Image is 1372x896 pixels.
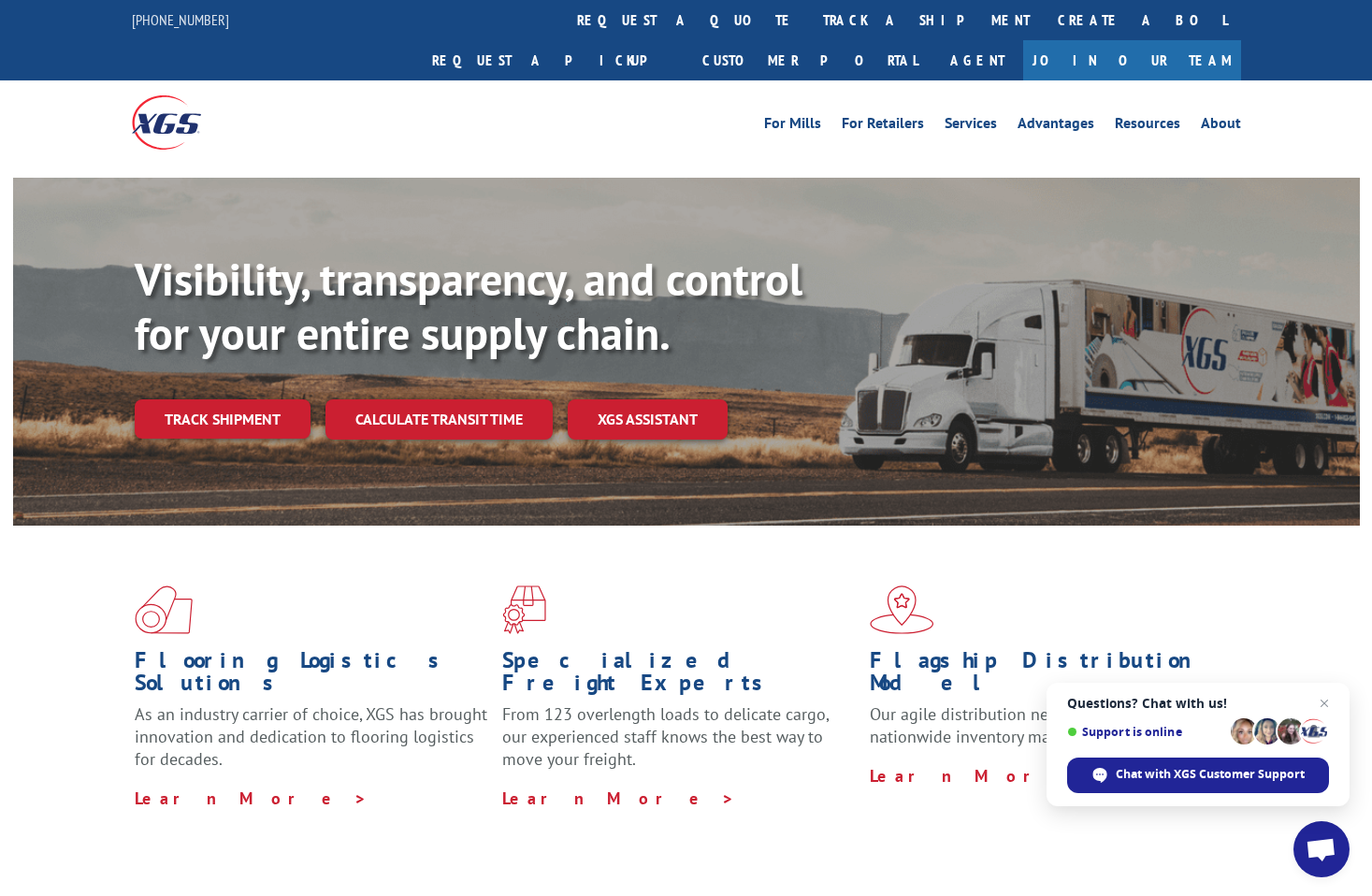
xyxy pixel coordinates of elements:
a: [PHONE_NUMBER] [132,10,229,29]
span: Our agile distribution network gives you nationwide inventory management on demand. [870,703,1214,747]
a: Customer Portal [688,40,932,80]
img: xgs-icon-total-supply-chain-intelligence-red [135,585,193,634]
h1: Flagship Distribution Model [870,649,1223,703]
a: Learn More > [870,765,1103,787]
a: Learn More > [502,788,735,809]
a: For Mills [764,116,821,137]
span: Chat with XGS Customer Support [1116,766,1305,783]
a: Calculate transit time [325,399,553,440]
span: As an industry carrier of choice, XGS has brought innovation and dedication to flooring logistics... [135,703,487,770]
p: From 123 overlength loads to delicate cargo, our experienced staff knows the best way to move you... [502,703,856,787]
h1: Specialized Freight Experts [502,649,856,703]
h1: Flooring Logistics Solutions [135,649,488,703]
a: Request a pickup [418,40,688,80]
div: Chat with XGS Customer Support [1067,758,1329,793]
img: xgs-icon-focused-on-flooring-red [502,585,546,634]
a: For Retailers [842,116,924,137]
div: Open chat [1293,821,1350,877]
span: Questions? Chat with us! [1067,696,1329,711]
b: Visibility, transparency, and control for your entire supply chain. [135,250,802,362]
a: Track shipment [135,399,311,439]
a: Join Our Team [1023,40,1241,80]
a: Agent [932,40,1023,80]
a: Learn More > [135,788,368,809]
a: Resources [1115,116,1180,137]
a: XGS ASSISTANT [568,399,728,440]
a: Advantages [1018,116,1094,137]
span: Support is online [1067,725,1224,739]
a: Services [945,116,997,137]
a: About [1201,116,1241,137]
img: xgs-icon-flagship-distribution-model-red [870,585,934,634]
span: Close chat [1313,692,1336,715]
